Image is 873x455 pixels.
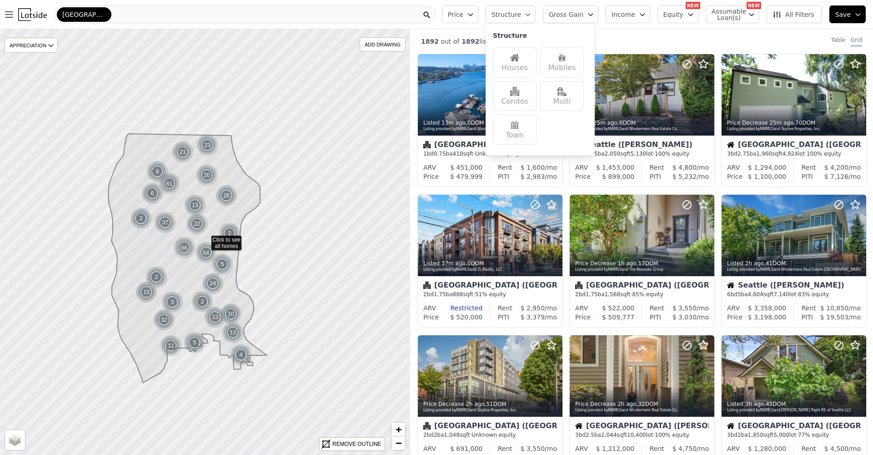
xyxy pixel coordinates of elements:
img: Town [510,121,519,130]
img: g1.png [219,222,241,244]
img: Condominium [575,282,582,289]
a: Zoom out [391,436,405,450]
div: Listing provided by NWMLS and Windermere Real Estate Co. [575,408,710,413]
time: 2025-08-11 17:41 [617,260,636,267]
div: /mo [813,172,861,181]
div: Houses [493,47,537,77]
img: g1.png [184,332,206,354]
span: 410 [453,151,463,157]
div: [GEOGRAPHIC_DATA] ([GEOGRAPHIC_DATA]) [575,282,709,291]
span: $ 899,000 [602,173,634,180]
span: 2,050 [605,151,620,157]
div: 3 bd 2 ba sqft lot · 77% equity [727,431,861,439]
span: Save [835,10,851,19]
img: g1.png [172,141,194,163]
span: $ 1,600 [521,164,545,171]
div: Price Decrease , 17 DOM [575,260,710,267]
div: Price [727,313,743,322]
img: Condos [510,87,519,96]
img: g1.png [211,253,234,275]
span: Gross Gain [549,10,583,19]
div: Listing provided by NWMLS and The Roanoke Group [575,267,710,273]
span: 2,044 [601,432,617,438]
div: 3 bd 2.5 ba sqft lot · 100% equity [575,431,709,439]
div: Price Decrease , 32 DOM [575,400,710,408]
div: 8 [146,161,168,182]
img: g1.png [216,185,238,207]
span: 4,924 [783,151,798,157]
img: g1.png [196,134,219,156]
span: $ 3,358,000 [748,304,787,312]
div: out of listings [410,37,584,46]
div: Listing provided by NWMLS and Windermere RE [PERSON_NAME] [423,126,558,132]
div: 3 bd 2.75 ba sqft lot · 100% equity [727,150,861,157]
div: Rent [498,303,512,313]
span: $ 2,983 [521,173,545,180]
span: [GEOGRAPHIC_DATA] [62,10,106,19]
div: ARV [575,163,588,172]
button: Assumable Loan(s) [706,5,759,23]
div: /mo [512,163,557,172]
div: Multi [540,81,584,111]
span: 4,604 [748,291,763,298]
div: /mo [509,313,557,322]
span: $ 1,100,000 [748,173,787,180]
img: Condominium [423,141,431,148]
img: Multi [557,87,567,96]
a: Price Decrease 1h ago,17DOMListing provided byNWMLSand The Roanoke GroupCondominium[GEOGRAPHIC_DA... [569,194,714,328]
div: ARV [575,444,588,453]
img: House [727,282,734,289]
span: $ 509,777 [602,313,634,321]
div: Grid [851,36,862,46]
div: 37 [154,212,176,233]
img: House [727,141,734,148]
span: 5,130 [631,151,646,157]
div: Rent [802,303,816,313]
span: $ 3,030 [672,313,697,321]
a: Listed 13m ago,0DOMListing provided byNWMLSand Windermere RE [PERSON_NAME]Condominium[GEOGRAPHIC_... [417,54,562,187]
div: [GEOGRAPHIC_DATA] ([GEOGRAPHIC_DATA]) [423,282,557,291]
img: g2.png [195,241,218,264]
span: − [396,437,401,449]
span: 1892 [421,38,439,45]
div: 2 bd 1.75 ba sqft · 85% equity [575,291,709,298]
button: Income [606,5,650,23]
div: 13 [204,306,226,328]
img: House [575,422,582,430]
div: Listing provided by NWMLS and [PERSON_NAME] Right RE of Seattle LLC [727,408,862,413]
div: Rent [650,444,664,453]
img: g1.png [204,306,226,328]
div: 6 bd 5 ba sqft lot · 83% equity [727,291,861,298]
div: 13 [222,322,244,344]
img: g1.png [141,182,164,204]
div: ARV [727,163,740,172]
div: 32 [153,309,175,331]
div: 2 bd 2 ba sqft · Unknown equity [423,431,557,439]
div: 54 [195,241,218,264]
span: $ 1,212,000 [596,445,635,452]
div: /mo [512,444,557,453]
div: 2 [130,207,152,229]
div: Listing provided by NWMLS and Windermere Real Estate [GEOGRAPHIC_DATA] [727,267,862,273]
span: $ 10,850 [820,304,848,312]
div: 24 [202,273,224,294]
div: 22 [186,213,208,235]
span: 1892 [459,38,479,45]
div: 20 [196,164,218,186]
div: Rent [802,163,816,172]
div: Town [493,115,537,145]
span: $ 5,232 [672,173,697,180]
span: Assumable Loan(s) [712,8,741,21]
img: g1.png [184,194,206,216]
div: Listing provided by NWMLS and ZL Realty, LLC [423,267,558,273]
img: g1.png [222,322,244,344]
div: NEW [686,2,700,9]
div: 2 bd 1.75 ba sqft · 51% equity [423,291,557,298]
span: $ 1,453,000 [596,164,635,171]
div: 4 [230,344,252,366]
div: 10 [220,303,242,325]
div: Structure [486,24,595,156]
img: g1.png [191,291,214,313]
span: $ 7,126 [824,173,848,180]
span: $ 3,379 [521,313,545,321]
